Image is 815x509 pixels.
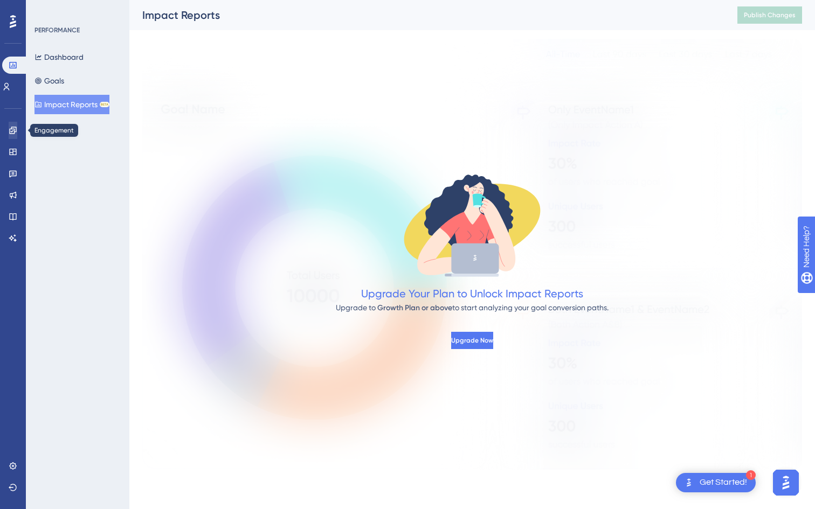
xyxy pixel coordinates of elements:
button: Impact ReportsBETA [34,95,109,114]
span: Upgrade to to start analyzing your goal conversion paths. [336,303,609,312]
div: 1 [746,470,756,480]
span: Growth Plan or above [377,303,452,312]
button: Publish Changes [737,6,802,24]
span: Need Help? [25,3,67,16]
span: Publish Changes [744,11,796,19]
iframe: UserGuiding AI Assistant Launcher [770,466,802,499]
img: launcher-image-alternative-text [682,476,695,489]
div: PERFORMANCE [34,26,80,34]
div: BETA [100,102,109,107]
button: Upgrade Now [451,332,493,349]
div: Impact Reports [142,8,710,23]
span: Upgrade Now [451,336,493,345]
div: Get Started! [700,477,747,489]
button: Dashboard [34,47,84,67]
div: Open Get Started! checklist, remaining modules: 1 [676,473,756,492]
button: Goals [34,71,64,90]
span: Upgrade Your Plan to Unlock Impact Reports [361,287,583,300]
